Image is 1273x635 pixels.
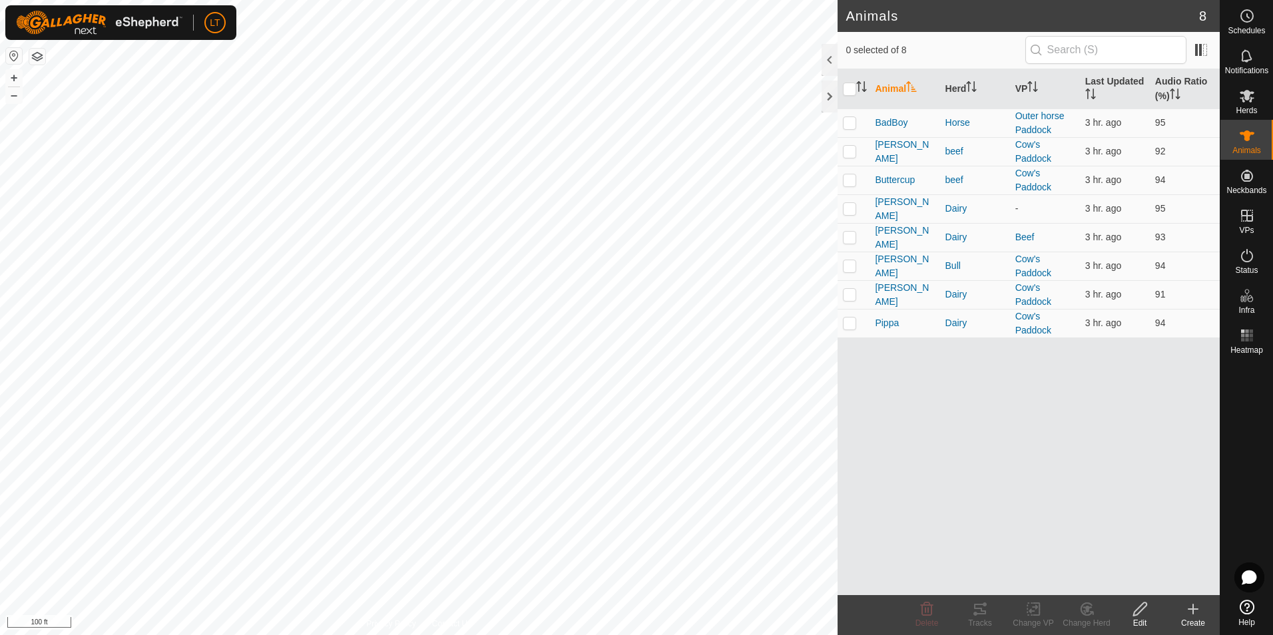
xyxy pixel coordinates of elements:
span: Aug 11, 2025, 10:33 AM [1085,317,1122,328]
span: 94 [1155,174,1166,185]
button: + [6,70,22,86]
span: Schedules [1228,27,1265,35]
div: Dairy [945,316,1005,330]
div: beef [945,144,1005,158]
span: Aug 11, 2025, 10:33 AM [1085,232,1122,242]
span: Help [1238,618,1255,626]
span: Aug 11, 2025, 10:33 AM [1085,203,1122,214]
span: 95 [1155,203,1166,214]
a: Privacy Policy [366,618,416,630]
span: 95 [1155,117,1166,128]
span: Delete [915,618,939,628]
span: Heatmap [1230,346,1263,354]
a: Cow's Paddock [1015,282,1051,307]
div: Tracks [953,617,1007,629]
div: Dairy [945,288,1005,302]
span: [PERSON_NAME] [875,252,934,280]
span: Pippa [875,316,899,330]
a: Contact Us [432,618,471,630]
span: Aug 11, 2025, 10:33 AM [1085,146,1122,156]
input: Search (S) [1025,36,1186,64]
span: Infra [1238,306,1254,314]
th: Last Updated [1080,69,1150,109]
span: Aug 11, 2025, 10:35 AM [1085,174,1122,185]
th: Herd [940,69,1010,109]
app-display-virtual-paddock-transition: - [1015,203,1019,214]
span: 94 [1155,260,1166,271]
span: Animals [1232,146,1261,154]
div: Dairy [945,230,1005,244]
a: Cow's Paddock [1015,168,1051,192]
span: Neckbands [1226,186,1266,194]
div: Change VP [1007,617,1060,629]
a: Help [1220,594,1273,632]
div: Bull [945,259,1005,273]
a: Cow's Paddock [1015,311,1051,335]
div: Create [1166,617,1220,629]
span: Aug 11, 2025, 10:33 AM [1085,289,1122,300]
button: Reset Map [6,48,22,64]
button: – [6,87,22,103]
div: Edit [1113,617,1166,629]
div: Change Herd [1060,617,1113,629]
img: Gallagher Logo [16,11,182,35]
span: 8 [1199,6,1206,26]
span: Herds [1236,106,1257,114]
span: 91 [1155,289,1166,300]
span: [PERSON_NAME] [875,281,934,309]
button: Map Layers [29,49,45,65]
p-sorticon: Activate to sort [856,83,867,94]
span: 94 [1155,317,1166,328]
th: Animal [870,69,939,109]
span: BadBoy [875,116,907,130]
div: Horse [945,116,1005,130]
span: [PERSON_NAME] [875,195,934,223]
span: [PERSON_NAME] [875,224,934,252]
a: Outer horse Paddock [1015,110,1065,135]
span: LT [210,16,220,30]
a: Cow's Paddock [1015,139,1051,164]
div: beef [945,173,1005,187]
span: Aug 11, 2025, 10:33 AM [1085,117,1122,128]
p-sorticon: Activate to sort [1027,83,1038,94]
h2: Animals [846,8,1198,24]
span: VPs [1239,226,1254,234]
span: 92 [1155,146,1166,156]
p-sorticon: Activate to sort [906,83,917,94]
a: Beef [1015,232,1035,242]
span: Notifications [1225,67,1268,75]
span: Aug 11, 2025, 10:33 AM [1085,260,1122,271]
span: Buttercup [875,173,915,187]
a: Cow's Paddock [1015,254,1051,278]
span: 0 selected of 8 [846,43,1025,57]
p-sorticon: Activate to sort [966,83,977,94]
p-sorticon: Activate to sort [1170,91,1180,101]
span: [PERSON_NAME] [875,138,934,166]
div: Dairy [945,202,1005,216]
span: 93 [1155,232,1166,242]
th: Audio Ratio (%) [1150,69,1220,109]
p-sorticon: Activate to sort [1085,91,1096,101]
th: VP [1010,69,1080,109]
span: Status [1235,266,1258,274]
